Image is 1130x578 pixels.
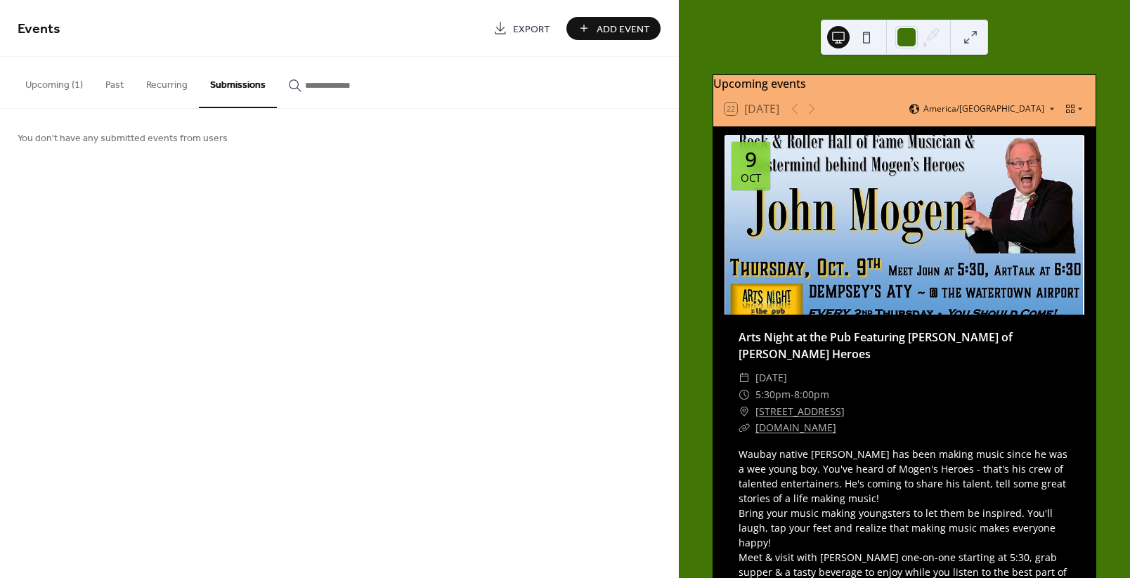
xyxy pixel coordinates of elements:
button: Upcoming (1) [14,57,94,107]
div: ​ [739,386,750,403]
button: Submissions [199,57,277,108]
button: Recurring [135,57,199,107]
div: Oct [741,173,761,183]
div: Upcoming events [713,75,1096,92]
div: ​ [739,419,750,436]
a: Export [483,17,561,40]
span: [DATE] [755,369,787,386]
span: Export [513,22,550,37]
div: ​ [739,369,750,386]
a: Arts Night at the Pub Featuring [PERSON_NAME] of [PERSON_NAME] Heroes [739,329,1013,362]
button: Past [94,57,135,107]
span: Events [18,15,60,43]
a: [DOMAIN_NAME] [755,421,836,434]
span: You don't have any submitted events from users [18,131,228,146]
div: 9 [745,149,757,170]
span: Add Event [597,22,650,37]
span: America/[GEOGRAPHIC_DATA] [923,105,1044,113]
button: Add Event [566,17,661,40]
div: ​ [739,403,750,420]
span: - [791,386,794,403]
a: [STREET_ADDRESS] [755,403,845,420]
span: 8:00pm [794,386,829,403]
span: 5:30pm [755,386,791,403]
